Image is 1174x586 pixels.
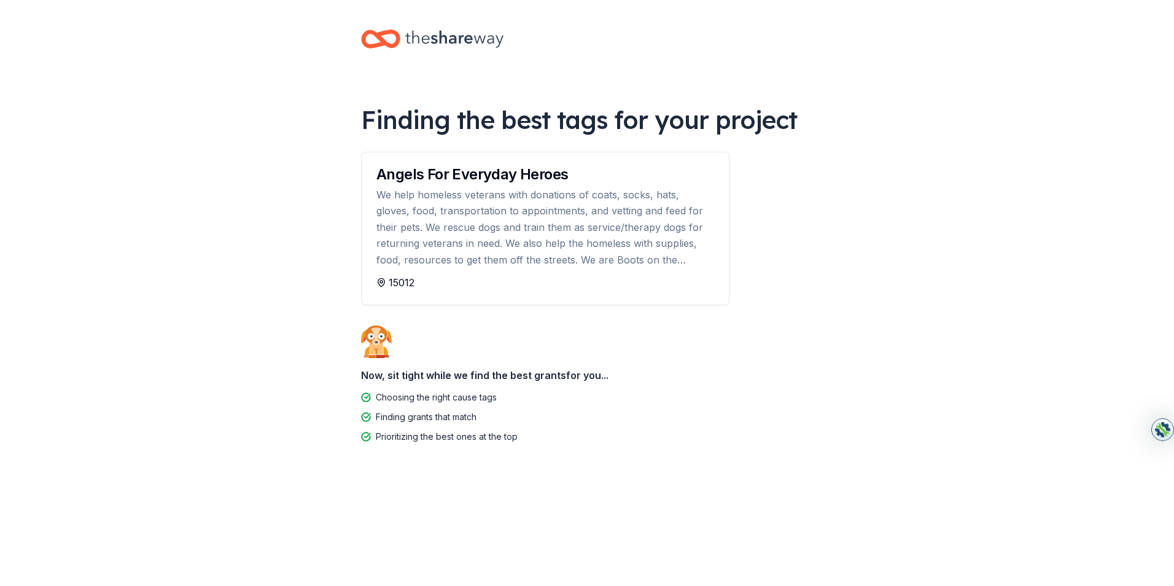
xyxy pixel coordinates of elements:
[361,363,813,388] div: Now, sit tight while we find the best grants for you...
[361,103,813,137] div: Finding the best tags for your project
[376,390,497,405] div: Choosing the right cause tags
[376,187,714,268] div: We help homeless veterans with donations of coats, socks, hats, gloves, food, transportation to a...
[361,325,392,358] img: Dog waiting patiently
[376,167,714,182] div: Angels For Everyday Heroes
[376,429,518,444] div: Prioritizing the best ones at the top
[376,275,714,290] div: 15012
[376,410,476,424] div: Finding grants that match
